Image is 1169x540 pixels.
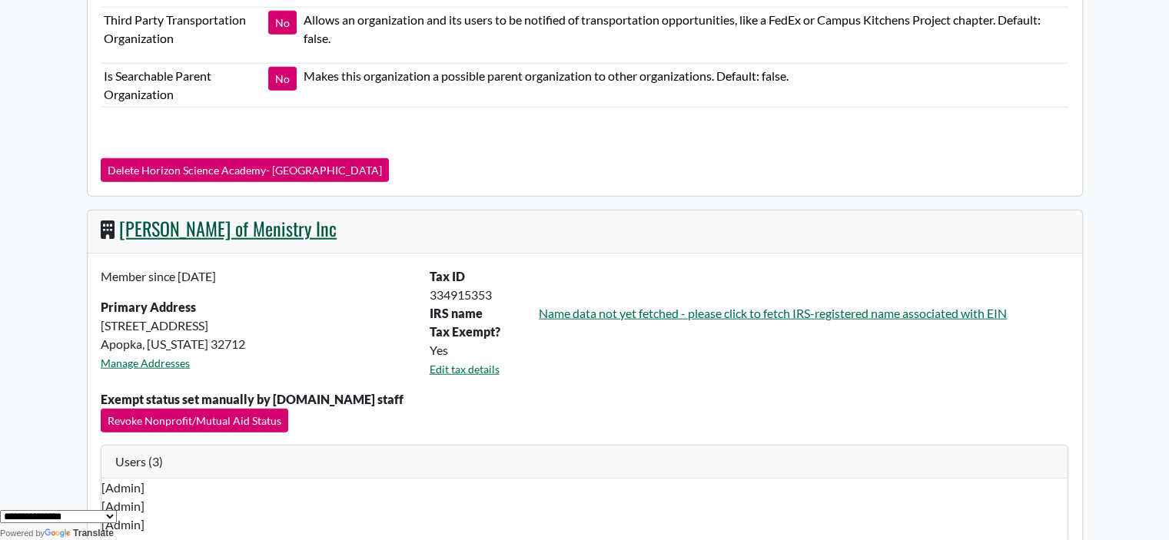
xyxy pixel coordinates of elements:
[101,64,265,108] td: Is Searchable Parent Organization
[430,363,500,376] a: Edit tax details
[420,341,1078,359] div: Yes
[539,306,1007,320] a: Name data not yet fetched - please click to fetch IRS-registered name associated with EIN
[101,409,288,432] button: Revoke Nonprofit/Mutual Aid Status
[430,269,465,283] b: Tax ID
[45,528,114,538] a: Translate
[91,267,420,390] div: [STREET_ADDRESS] Apopka, [US_STATE] 32712
[45,528,73,539] img: Google Translate
[304,11,1065,48] p: Allows an organization and its users to be notified of transportation opportunities, like a FedEx...
[101,356,190,369] a: Manage Addresses
[101,392,404,406] b: Exempt status set manually by [DOMAIN_NAME] staff
[101,300,196,314] strong: Primary Address
[101,267,411,286] p: Member since [DATE]
[101,497,1068,515] span: [Admin]
[268,11,297,35] button: No
[101,446,1068,479] div: Users (3)
[101,8,265,64] td: Third Party Transportation Organization
[430,306,483,320] strong: IRS name
[268,67,297,91] button: No
[101,158,389,182] button: Delete Horizon Science Academy- [GEOGRAPHIC_DATA]
[119,214,337,242] a: [PERSON_NAME] of Menistry Inc
[304,67,1065,85] p: Makes this organization a possible parent organization to other organizations. Default: false.
[420,286,1078,304] div: 334915353
[101,479,1068,497] span: [Admin]
[430,324,500,339] b: Tax Exempt?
